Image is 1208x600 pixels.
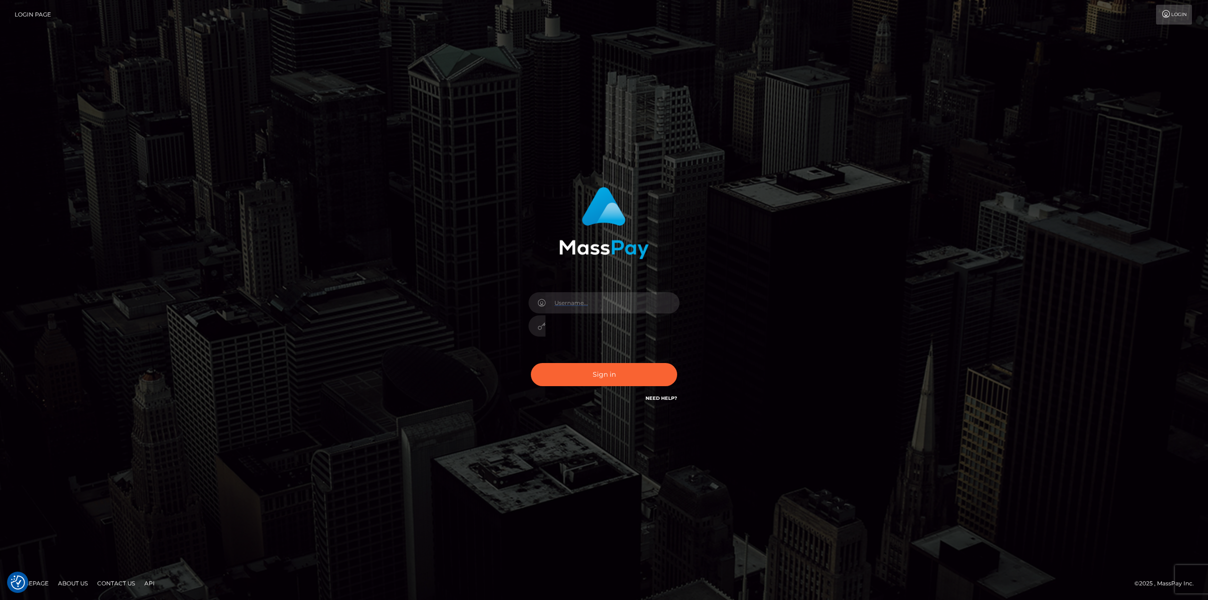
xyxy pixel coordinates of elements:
[11,575,25,590] button: Consent Preferences
[10,576,52,591] a: Homepage
[545,292,679,313] input: Username...
[531,363,677,386] button: Sign in
[141,576,159,591] a: API
[1134,578,1201,589] div: © 2025 , MassPay Inc.
[15,5,51,25] a: Login Page
[559,187,649,259] img: MassPay Login
[11,575,25,590] img: Revisit consent button
[646,395,677,401] a: Need Help?
[93,576,139,591] a: Contact Us
[1156,5,1192,25] a: Login
[54,576,92,591] a: About Us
